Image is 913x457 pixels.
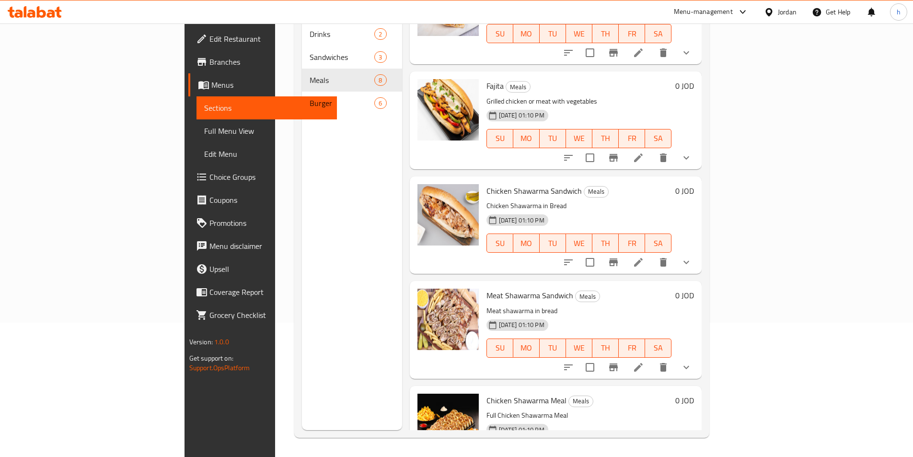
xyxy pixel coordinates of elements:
[486,288,573,303] span: Meat Shawarma Sandwich
[649,131,668,145] span: SA
[188,211,337,234] a: Promotions
[188,281,337,304] a: Coverage Report
[675,146,698,169] button: show more
[592,339,619,358] button: TH
[188,165,337,188] a: Choice Groups
[602,356,625,379] button: Branch-specific-item
[486,339,513,358] button: SU
[302,19,402,118] nav: Menu sections
[566,129,592,148] button: WE
[596,27,615,41] span: TH
[675,394,694,407] h6: 0 JOD
[209,194,329,206] span: Coupons
[495,111,548,120] span: [DATE] 01:10 PM
[566,234,592,253] button: WE
[592,24,619,43] button: TH
[209,171,329,183] span: Choice Groups
[619,24,645,43] button: FR
[204,102,329,114] span: Sections
[417,289,479,350] img: Meat Shawarma Sandwich
[189,352,233,364] span: Get support on:
[374,74,386,86] div: items
[675,289,694,302] h6: 0 JOD
[652,146,675,169] button: delete
[540,129,566,148] button: TU
[302,46,402,69] div: Sandwiches3
[188,188,337,211] a: Coupons
[675,184,694,198] h6: 0 JOD
[196,119,337,142] a: Full Menu View
[619,234,645,253] button: FR
[491,236,509,250] span: SU
[602,41,625,64] button: Branch-specific-item
[652,41,675,64] button: delete
[310,97,374,109] span: Burger
[633,257,644,268] a: Edit menu item
[540,339,566,358] button: TU
[570,131,589,145] span: WE
[570,27,589,41] span: WE
[543,236,562,250] span: TU
[196,142,337,165] a: Edit Menu
[310,74,374,86] span: Meals
[189,336,213,348] span: Version:
[209,263,329,275] span: Upsell
[576,291,600,302] span: Meals
[302,23,402,46] div: Drinks2
[188,73,337,96] a: Menus
[596,341,615,355] span: TH
[196,96,337,119] a: Sections
[513,129,540,148] button: MO
[570,236,589,250] span: WE
[375,53,386,62] span: 3
[645,234,671,253] button: SA
[540,24,566,43] button: TU
[486,234,513,253] button: SU
[486,24,513,43] button: SU
[188,258,337,281] a: Upsell
[633,152,644,164] a: Edit menu item
[517,131,536,145] span: MO
[375,99,386,108] span: 6
[623,236,641,250] span: FR
[623,131,641,145] span: FR
[209,56,329,68] span: Branches
[417,184,479,246] img: Chicken Shawarma Sandwich
[517,236,536,250] span: MO
[209,309,329,321] span: Grocery Checklist
[633,362,644,373] a: Edit menu item
[211,79,329,91] span: Menus
[675,41,698,64] button: show more
[491,341,509,355] span: SU
[619,129,645,148] button: FR
[540,234,566,253] button: TU
[486,184,582,198] span: Chicken Shawarma Sandwich
[580,252,600,272] span: Select to update
[596,236,615,250] span: TH
[543,131,562,145] span: TU
[543,27,562,41] span: TU
[681,362,692,373] svg: Show Choices
[557,356,580,379] button: sort-choices
[188,50,337,73] a: Branches
[374,51,386,63] div: items
[580,357,600,377] span: Select to update
[649,27,668,41] span: SA
[645,24,671,43] button: SA
[189,362,250,374] a: Support.OpsPlatform
[596,131,615,145] span: TH
[580,43,600,63] span: Select to update
[310,51,374,63] span: Sandwiches
[486,129,513,148] button: SU
[602,251,625,274] button: Branch-specific-item
[897,7,901,17] span: h
[557,146,580,169] button: sort-choices
[495,320,548,329] span: [DATE] 01:10 PM
[566,24,592,43] button: WE
[557,41,580,64] button: sort-choices
[584,186,608,197] span: Meals
[302,69,402,92] div: Meals8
